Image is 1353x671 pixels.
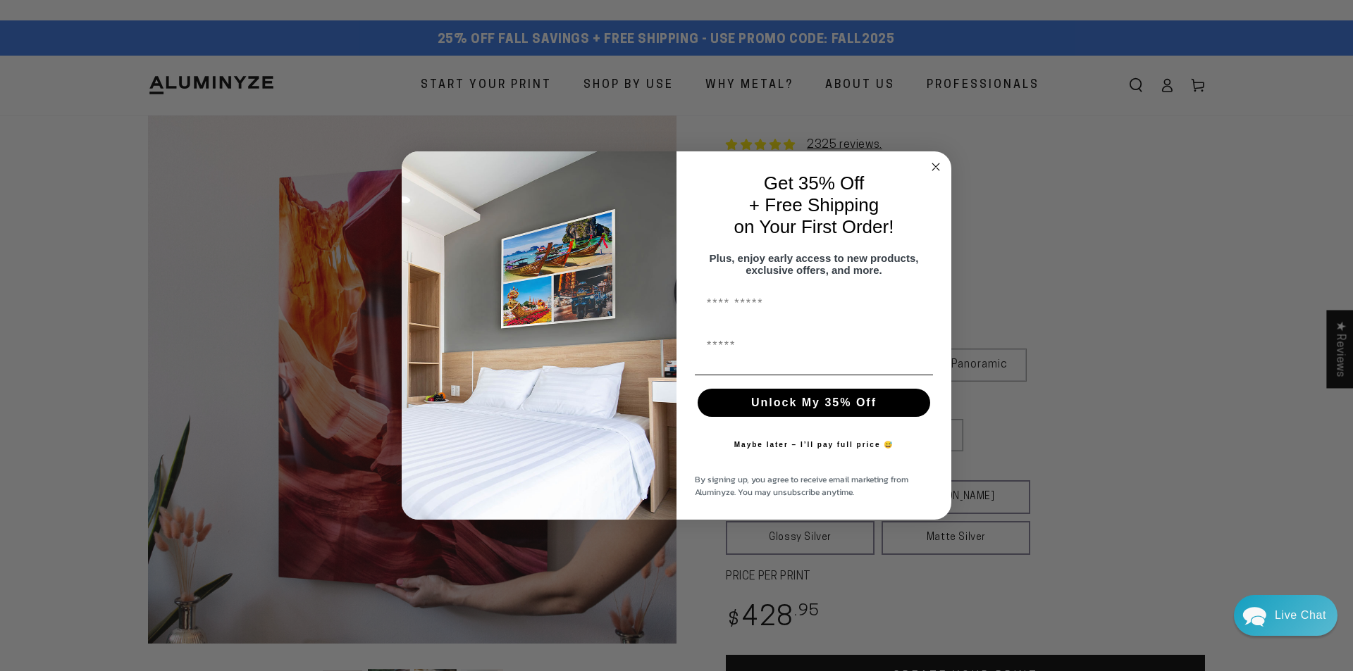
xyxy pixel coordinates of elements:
[695,473,908,498] span: By signing up, you agree to receive email marketing from Aluminyze. You may unsubscribe anytime.
[710,252,919,276] span: Plus, enjoy early access to new products, exclusive offers, and more.
[1234,595,1337,636] div: Chat widget toggle
[1275,595,1326,636] div: Contact Us Directly
[749,194,879,215] span: + Free Shipping
[698,389,930,417] button: Unlock My 35% Off
[927,158,944,175] button: Close dialog
[402,151,676,520] img: 728e4f65-7e6c-44e2-b7d1-0292a396982f.jpeg
[764,173,865,194] span: Get 35% Off
[734,216,894,237] span: on Your First Order!
[727,431,901,459] button: Maybe later – I’ll pay full price 😅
